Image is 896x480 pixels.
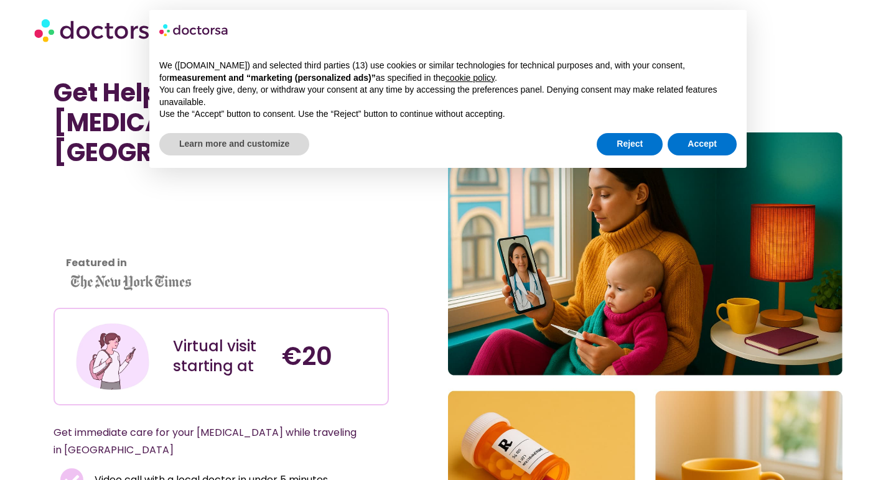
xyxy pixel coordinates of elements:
[169,73,375,83] strong: measurement and “marketing (personalized ads)”
[668,133,737,155] button: Accept
[446,73,495,83] a: cookie policy
[159,133,309,155] button: Learn more and customize
[159,84,737,108] p: You can freely give, deny, or withdraw your consent at any time by accessing the preferences pane...
[597,133,663,155] button: Reject
[159,20,229,40] img: logo
[74,318,151,395] img: Illustration depicting a young woman in a casual outfit, engaged with her smartphone. She has a p...
[54,424,359,459] p: Get immediate care for your [MEDICAL_DATA] while traveling in [GEOGRAPHIC_DATA]
[282,341,378,371] h4: €20
[159,108,737,121] p: Use the “Accept” button to consent. Use the “Reject” button to continue without accepting.
[60,186,172,279] iframe: Customer reviews powered by Trustpilot
[54,78,389,167] h1: Get Help for [MEDICAL_DATA] in [GEOGRAPHIC_DATA]
[173,336,269,376] div: Virtual visit starting at
[159,60,737,84] p: We ([DOMAIN_NAME]) and selected third parties (13) use cookies or similar technologies for techni...
[66,256,127,270] strong: Featured in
